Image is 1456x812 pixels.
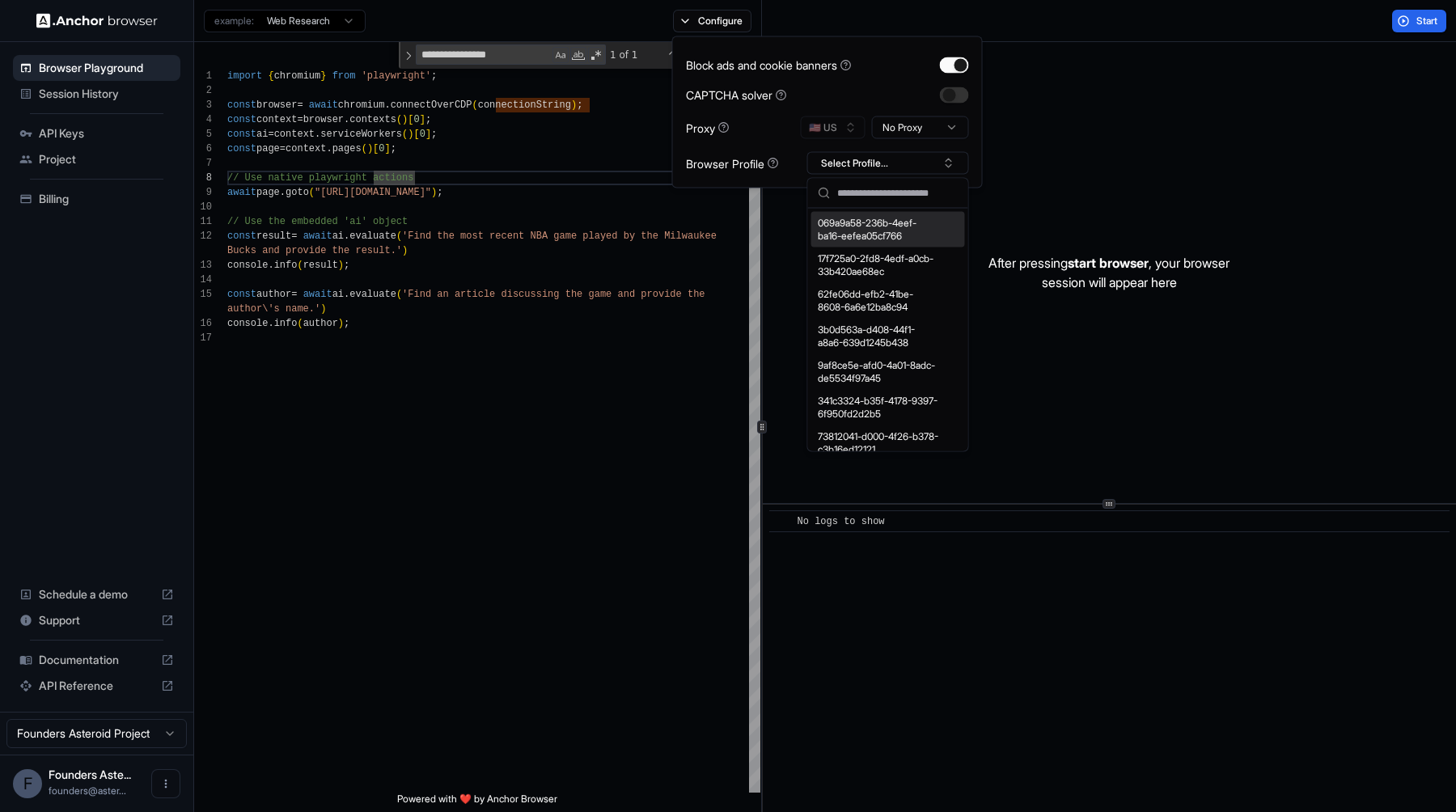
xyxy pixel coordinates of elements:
[397,793,557,812] span: Powered with ❤️ by Anchor Browser
[194,229,212,243] div: 12
[808,209,968,451] div: Suggestions
[379,143,384,154] span: 0
[396,114,402,125] span: (
[673,10,751,32] button: Configure
[227,99,256,111] span: const
[274,318,298,329] span: info
[286,143,326,154] span: context
[39,652,154,668] span: Documentation
[13,81,180,107] div: Session History
[686,119,730,136] div: Proxy
[320,129,402,140] span: serviceWorkers
[431,129,437,140] span: ;
[777,514,785,530] span: ​
[13,673,180,699] div: API Reference
[344,318,349,329] span: ;
[256,230,291,242] span: result
[227,303,320,315] span: author\'s name.'
[194,127,212,142] div: 5
[194,112,212,127] div: 4
[39,60,174,76] span: Browser Playground
[807,152,969,175] button: Select Profile...
[13,186,180,212] div: Billing
[280,187,286,198] span: .
[408,129,413,140] span: )
[811,247,965,283] div: 17f725a0-2fd8-4edf-a0cb-33b420ae68ec
[693,230,717,242] span: ukee
[227,230,256,242] span: const
[344,230,349,242] span: .
[811,354,965,390] div: 9af8ce5e-afd0-4a01-8adc-de5534f97a45
[402,129,408,140] span: (
[303,289,332,300] span: await
[194,258,212,273] div: 13
[577,99,582,111] span: ;
[320,70,326,82] span: }
[437,187,442,198] span: ;
[194,142,212,156] div: 6
[396,230,402,242] span: (
[362,70,431,82] span: 'playwright'
[811,212,965,247] div: 069a9a58-236b-4eef-ba16-eefea05cf766
[1392,10,1446,32] button: Start
[332,143,362,154] span: pages
[384,143,390,154] span: ]
[686,87,787,104] div: CAPTCHA solver
[472,99,478,111] span: (
[811,390,965,425] div: 341c3324-b35f-4178-9397-6f950fd2d2b5
[268,260,273,271] span: .
[13,55,180,81] div: Browser Playground
[227,289,256,300] span: const
[1416,15,1439,27] span: Start
[420,129,425,140] span: 0
[1068,255,1149,271] span: start browser
[798,516,885,527] span: No logs to show
[571,99,577,111] span: )
[349,289,396,300] span: evaluate
[286,187,309,198] span: goto
[297,99,303,111] span: =
[431,187,437,198] span: )
[420,114,425,125] span: ]
[194,83,212,98] div: 2
[227,70,262,82] span: import
[274,260,298,271] span: info
[194,171,212,185] div: 8
[13,647,180,673] div: Documentation
[588,47,604,63] div: Use Regular Expression (⌥⌘R)
[402,114,408,125] span: )
[39,191,174,207] span: Billing
[268,70,273,82] span: {
[686,154,779,171] div: Browser Profile
[13,146,180,172] div: Project
[478,99,571,111] span: connectionString
[413,114,419,125] span: 0
[552,47,569,63] div: Match Case (⌥⌘C)
[194,69,212,83] div: 1
[194,287,212,302] div: 15
[608,44,664,65] div: 1 of 1
[811,283,965,319] div: 62fe06dd-efb2-41be-8608-6a6e12ba8c94
[280,143,286,154] span: =
[402,289,693,300] span: 'Find an article discussing the game and provide t
[256,129,268,140] span: ai
[362,143,367,154] span: (
[13,121,180,146] div: API Keys
[39,151,174,167] span: Project
[315,187,431,198] span: "[URL][DOMAIN_NAME]"
[13,582,180,607] div: Schedule a demo
[988,253,1230,292] p: After pressing , your browser session will appear here
[194,98,212,112] div: 3
[309,187,315,198] span: (
[49,768,131,781] span: Founders Asteroid
[274,70,321,82] span: chromium
[194,316,212,331] div: 16
[425,129,431,140] span: ]
[297,318,303,329] span: (
[227,245,402,256] span: Bucks and provide the result.'
[194,331,212,345] div: 17
[396,289,402,300] span: (
[49,785,126,797] span: founders@asteroid.ai
[227,260,268,271] span: console
[425,114,431,125] span: ;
